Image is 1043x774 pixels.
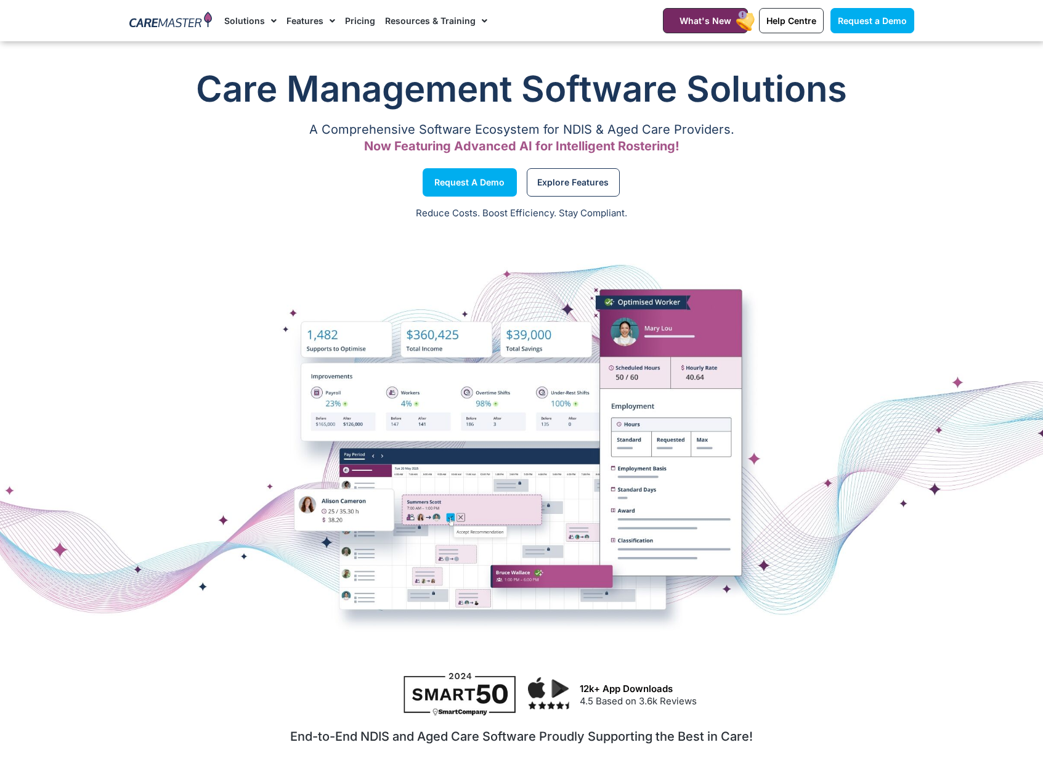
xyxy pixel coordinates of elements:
span: Request a Demo [838,15,907,26]
span: Help Centre [766,15,816,26]
a: Help Centre [759,8,824,33]
a: What's New [663,8,748,33]
img: CareMaster Logo [129,12,213,30]
span: What's New [680,15,731,26]
a: Request a Demo [830,8,914,33]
